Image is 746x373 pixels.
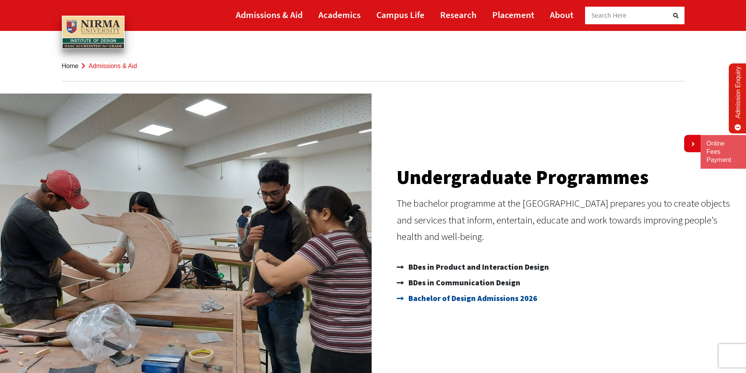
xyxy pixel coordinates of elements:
[550,6,573,23] a: About
[89,63,137,69] span: Admissions & Aid
[406,259,549,275] span: BDes in Product and Interaction Design
[406,290,537,306] span: Bachelor of Design Admissions 2026
[376,6,424,23] a: Campus Life
[62,51,685,81] nav: breadcrumb
[397,275,739,290] a: BDes in Communication Design
[62,63,79,69] a: Home
[62,16,125,49] img: main_logo
[397,259,739,275] a: BDes in Product and Interaction Design
[397,195,739,245] p: The bachelor programme at the [GEOGRAPHIC_DATA] prepares you to create objects and services that ...
[706,140,740,164] a: Online Fees Payment
[236,6,303,23] a: Admissions & Aid
[440,6,477,23] a: Research
[406,275,520,290] span: BDes in Communication Design
[318,6,361,23] a: Academics
[397,290,739,306] a: Bachelor of Design Admissions 2026
[492,6,534,23] a: Placement
[397,168,739,187] h2: Undergraduate Programmes
[591,11,627,20] span: Search Here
